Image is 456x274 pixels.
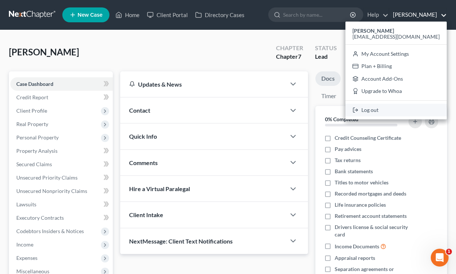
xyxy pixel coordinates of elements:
[335,201,386,209] span: Life insurance policies
[298,53,301,60] span: 7
[10,158,113,171] a: Secured Claims
[352,33,440,40] span: [EMAIL_ADDRESS][DOMAIN_NAME]
[389,8,447,22] a: [PERSON_NAME]
[16,148,58,154] span: Property Analysis
[335,145,361,153] span: Pay advices
[10,184,113,198] a: Unsecured Nonpriority Claims
[276,52,303,61] div: Chapter
[10,144,113,158] a: Property Analysis
[325,116,358,122] strong: 0% Completed
[78,12,102,18] span: New Case
[16,188,87,194] span: Unsecured Nonpriority Claims
[16,94,48,100] span: Credit Report
[10,171,113,184] a: Unsecured Priority Claims
[315,71,341,86] a: Docs
[276,44,303,52] div: Chapter
[16,107,47,114] span: Client Profile
[315,52,337,61] div: Lead
[16,215,64,221] span: Executory Contracts
[315,89,342,103] a: Timer
[129,80,276,88] div: Updates & News
[345,60,447,72] a: Plan + Billing
[9,46,79,57] span: [PERSON_NAME]
[335,190,406,197] span: Recorded mortgages and deeds
[129,159,158,166] span: Comments
[129,107,150,114] span: Contact
[16,255,37,261] span: Expenses
[345,85,447,98] a: Upgrade to Whoa
[335,212,407,220] span: Retirement account statements
[16,241,33,248] span: Income
[16,134,59,141] span: Personal Property
[335,179,388,186] span: Titles to motor vehicles
[345,104,447,116] a: Log out
[446,249,452,255] span: 1
[129,133,157,140] span: Quick Info
[335,157,361,164] span: Tax returns
[335,243,379,250] span: Income Documents
[16,121,48,127] span: Real Property
[16,81,53,87] span: Case Dashboard
[352,28,394,34] strong: [PERSON_NAME]
[10,91,113,104] a: Credit Report
[345,72,447,85] a: Account Add-Ons
[344,71,369,86] a: Tasks
[129,238,233,245] span: NextMessage: Client Text Notifications
[335,254,375,262] span: Appraisal reports
[10,77,113,91] a: Case Dashboard
[335,223,408,238] span: Drivers license & social security card
[364,8,388,22] a: Help
[335,168,373,175] span: Bank statements
[335,134,401,142] span: Credit Counseling Certificate
[16,161,52,167] span: Secured Claims
[345,22,447,119] div: [PERSON_NAME]
[10,211,113,225] a: Executory Contracts
[112,8,143,22] a: Home
[345,48,447,60] a: My Account Settings
[16,174,78,181] span: Unsecured Priority Claims
[283,8,351,22] input: Search by name...
[431,249,449,267] iframe: Intercom live chat
[129,211,163,218] span: Client Intake
[16,228,84,234] span: Codebtors Insiders & Notices
[10,198,113,211] a: Lawsuits
[16,201,36,207] span: Lawsuits
[143,8,191,22] a: Client Portal
[315,44,337,52] div: Status
[129,185,190,192] span: Hire a Virtual Paralegal
[191,8,248,22] a: Directory Cases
